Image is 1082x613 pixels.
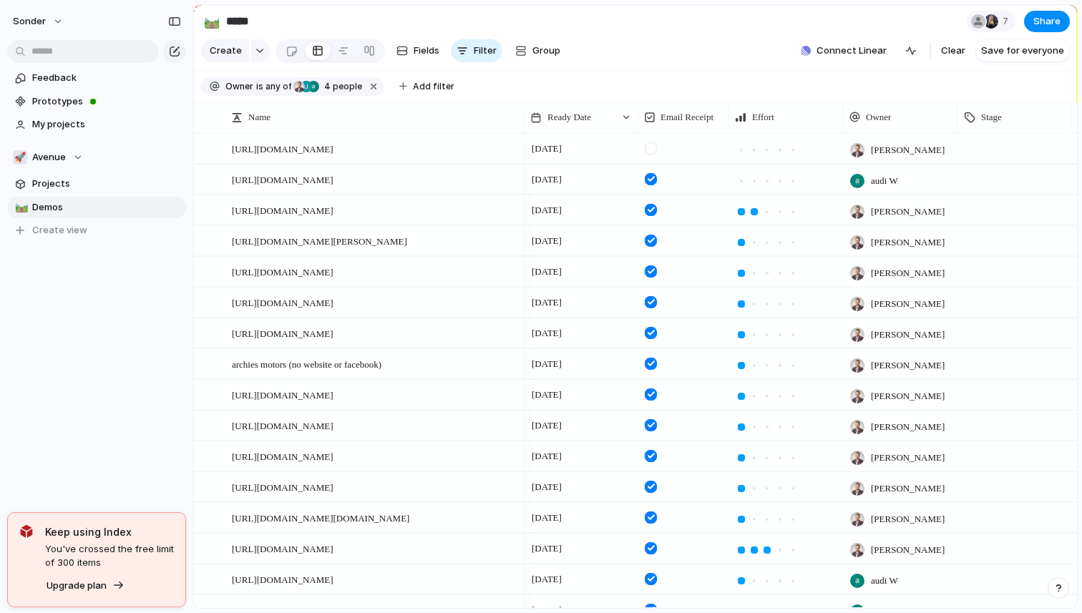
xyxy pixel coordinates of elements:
[871,235,945,250] span: [PERSON_NAME]
[42,576,129,596] button: Upgrade plan
[248,110,270,124] span: Name
[935,39,971,62] button: Clear
[47,579,107,593] span: Upgrade plan
[45,524,174,539] span: Keep using Index
[232,202,333,218] span: [URL][DOMAIN_NAME]
[7,67,186,89] a: Feedback
[320,80,362,93] span: people
[320,81,333,92] span: 4
[528,386,565,403] span: [DATE]
[201,39,249,62] button: Create
[528,294,565,311] span: [DATE]
[528,448,565,465] span: [DATE]
[528,479,565,496] span: [DATE]
[528,140,565,157] span: [DATE]
[7,197,186,218] a: 🛤️Demos
[871,574,898,588] span: audi W
[981,44,1064,58] span: Save for everyone
[528,202,565,219] span: [DATE]
[871,174,898,188] span: audi W
[871,266,945,280] span: [PERSON_NAME]
[32,177,181,191] span: Projects
[528,355,565,373] span: [DATE]
[32,94,181,109] span: Prototypes
[795,40,892,62] button: Connect Linear
[817,44,887,58] span: Connect Linear
[232,448,333,464] span: [URL][DOMAIN_NAME]
[528,509,565,526] span: [DATE]
[451,39,502,62] button: Filter
[7,173,186,195] a: Projects
[225,80,253,93] span: Owner
[1003,14,1013,29] span: 7
[232,479,333,495] span: [URL][DOMAIN_NAME]
[532,44,560,58] span: Group
[871,512,945,526] span: [PERSON_NAME]
[32,223,87,237] span: Create view
[871,205,945,219] span: [PERSON_NAME]
[232,540,333,556] span: [URL][DOMAIN_NAME]
[210,44,242,58] span: Create
[7,114,186,135] a: My projects
[413,80,454,93] span: Add filter
[13,150,27,165] div: 🚀
[232,571,333,587] span: [URL][DOMAIN_NAME]
[293,79,365,94] button: 4 people
[871,389,945,403] span: [PERSON_NAME]
[200,10,223,33] button: 🛤️
[232,294,333,310] span: [URL][DOMAIN_NAME]
[45,542,174,570] span: You've crossed the free limit of 300 items
[866,110,891,124] span: Owner
[13,200,27,215] button: 🛤️
[528,232,565,250] span: [DATE]
[528,263,565,280] span: [DATE]
[414,44,439,58] span: Fields
[7,91,186,112] a: Prototypes
[871,328,945,342] span: [PERSON_NAME]
[32,200,181,215] span: Demos
[7,147,186,168] button: 🚀Avenue
[232,171,333,187] span: [URL][DOMAIN_NAME]
[232,509,409,526] span: [URL][DOMAIN_NAME][DOMAIN_NAME]
[32,117,181,132] span: My projects
[13,14,46,29] span: sonder
[871,297,945,311] span: [PERSON_NAME]
[871,143,945,157] span: [PERSON_NAME]
[661,110,713,124] span: Email Receipt
[871,481,945,496] span: [PERSON_NAME]
[232,263,333,280] span: [URL][DOMAIN_NAME]
[32,71,181,85] span: Feedback
[528,171,565,188] span: [DATE]
[871,358,945,373] span: [PERSON_NAME]
[1033,14,1061,29] span: Share
[528,540,565,557] span: [DATE]
[6,10,71,33] button: sonder
[204,11,220,31] div: 🛤️
[232,325,333,341] span: [URL][DOMAIN_NAME]
[15,199,25,215] div: 🛤️
[981,110,1002,124] span: Stage
[528,417,565,434] span: [DATE]
[7,220,186,241] button: Create view
[32,150,66,165] span: Avenue
[232,232,407,249] span: [URL][DOMAIN_NAME][PERSON_NAME]
[528,571,565,588] span: [DATE]
[975,39,1070,62] button: Save for everyone
[253,79,294,94] button: isany of
[263,80,291,93] span: any of
[941,44,965,58] span: Clear
[391,39,445,62] button: Fields
[528,325,565,342] span: [DATE]
[232,355,381,372] span: archies motors (no website or facebook)
[256,80,263,93] span: is
[871,420,945,434] span: [PERSON_NAME]
[232,140,333,157] span: [URL][DOMAIN_NAME]
[232,417,333,433] span: [URL][DOMAIN_NAME]
[391,77,463,97] button: Add filter
[871,543,945,557] span: [PERSON_NAME]
[508,39,567,62] button: Group
[232,386,333,403] span: [URL][DOMAIN_NAME]
[1024,11,1070,32] button: Share
[871,451,945,465] span: [PERSON_NAME]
